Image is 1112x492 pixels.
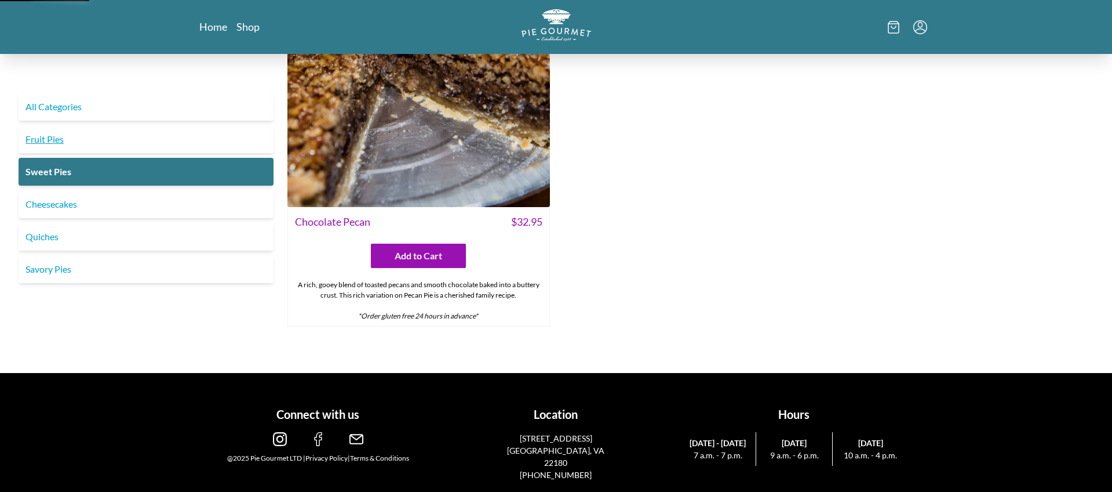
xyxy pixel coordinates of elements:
[680,406,909,423] h1: Hours
[522,9,591,41] img: logo
[442,406,670,423] h1: Location
[499,432,613,469] a: [STREET_ADDRESS][GEOGRAPHIC_DATA], VA 22180
[204,406,433,423] h1: Connect with us
[273,432,287,446] img: instagram
[199,20,227,34] a: Home
[19,158,274,186] a: Sweet Pies
[684,449,752,461] span: 7 a.m. - 7 p.m.
[204,453,433,464] div: @2025 Pie Gourmet LTD | |
[311,437,325,448] a: facebook
[19,93,274,121] a: All Categories
[761,437,827,449] span: [DATE]
[522,9,591,45] a: Logo
[684,437,752,449] span: [DATE] - [DATE]
[371,244,466,268] button: Add to Cart
[520,470,592,480] a: [PHONE_NUMBER]
[837,437,904,449] span: [DATE]
[913,20,927,34] button: Menu
[311,432,325,446] img: facebook
[19,223,274,251] a: Quiches
[395,249,442,263] span: Add to Cart
[19,190,274,218] a: Cheesecakes
[499,432,613,444] p: [STREET_ADDRESS]
[761,449,827,461] span: 9 a.m. - 6 p.m.
[511,214,542,230] span: $ 32.95
[349,437,363,448] a: email
[305,454,348,462] a: Privacy Policy
[358,312,478,320] em: *Order gluten free 24 hours in advance*
[499,444,613,469] p: [GEOGRAPHIC_DATA], VA 22180
[837,449,904,461] span: 10 a.m. - 4 p.m.
[295,214,370,230] span: Chocolate Pecan
[19,255,274,283] a: Savory Pies
[349,432,363,446] img: email
[288,275,549,326] div: A rich, gooey blend of toasted pecans and smooth chocolate baked into a buttery crust. This rich ...
[236,20,260,34] a: Shop
[350,454,409,462] a: Terms & Conditions
[273,437,287,448] a: instagram
[19,125,274,153] a: Fruit Pies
